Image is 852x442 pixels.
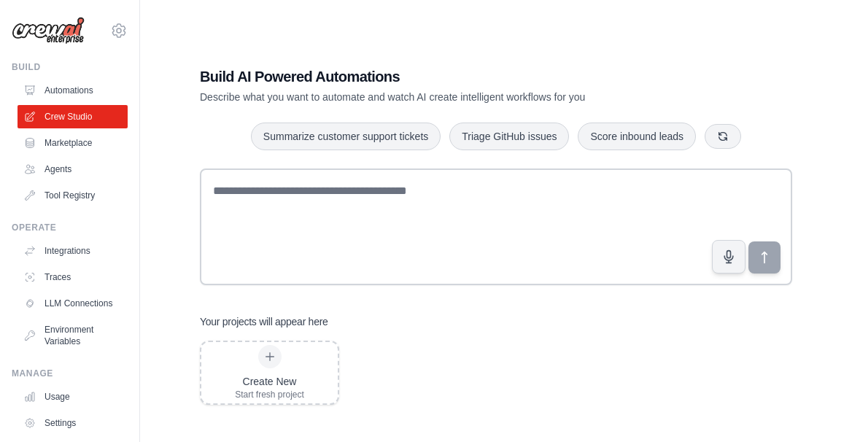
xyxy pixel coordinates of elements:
[449,123,569,150] button: Triage GitHub issues
[18,239,128,263] a: Integrations
[18,131,128,155] a: Marketplace
[705,124,741,149] button: Get new suggestions
[235,374,304,389] div: Create New
[712,240,745,274] button: Click to speak your automation idea
[12,368,128,379] div: Manage
[251,123,441,150] button: Summarize customer support tickets
[18,292,128,315] a: LLM Connections
[12,222,128,233] div: Operate
[18,79,128,102] a: Automations
[18,184,128,207] a: Tool Registry
[18,411,128,435] a: Settings
[200,314,328,329] h3: Your projects will appear here
[578,123,696,150] button: Score inbound leads
[18,385,128,408] a: Usage
[12,61,128,73] div: Build
[200,90,690,104] p: Describe what you want to automate and watch AI create intelligent workflows for you
[200,66,690,87] h1: Build AI Powered Automations
[18,158,128,181] a: Agents
[12,17,85,44] img: Logo
[18,318,128,353] a: Environment Variables
[18,265,128,289] a: Traces
[18,105,128,128] a: Crew Studio
[235,389,304,400] div: Start fresh project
